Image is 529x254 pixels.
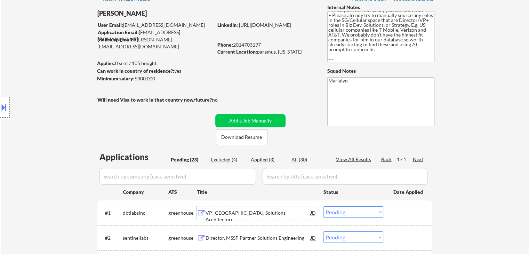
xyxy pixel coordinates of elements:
div: Date Applied [393,189,424,196]
input: Search by title (case sensitive) [263,168,428,185]
div: 2014703197 [217,41,316,48]
div: Back [381,156,392,163]
button: Add a Job Manually [215,114,286,127]
div: VP, [GEOGRAPHIC_DATA], Solutions Architecture [206,209,311,223]
div: #2 [105,235,117,241]
div: Squad Notes [327,68,434,74]
div: Excluded (4) [211,156,246,163]
strong: Mailslurp Email: [97,37,134,42]
input: Search by company (case sensitive) [99,168,256,185]
div: Applications [99,153,168,161]
div: Title [197,189,317,196]
div: Applied (3) [251,156,286,163]
div: JD [310,206,317,219]
strong: Current Location: [217,49,257,55]
div: Director, MSSP Partner Solutions Engineering [206,235,311,241]
div: sentinellabs [123,235,168,241]
div: JD [310,231,317,244]
div: Company [123,189,168,196]
strong: Can work in country of residence?: [97,68,174,74]
div: ATS [168,189,197,196]
div: 0 sent / 105 bought [97,60,213,67]
div: paramus, [US_STATE] [217,48,316,55]
div: [EMAIL_ADDRESS][DOMAIN_NAME] [98,29,213,42]
div: greenhouse [168,235,197,241]
strong: Will need Visa to work in that country now/future?: [97,97,213,103]
div: [PERSON_NAME] [97,9,240,18]
strong: User Email: [98,22,123,28]
div: yes [97,68,211,74]
div: [PERSON_NAME][EMAIL_ADDRESS][DOMAIN_NAME] [97,36,213,50]
div: 1 / 1 [397,156,413,163]
div: $300,000 [97,75,213,82]
div: Next [413,156,424,163]
div: Internal Notes [327,4,434,11]
strong: Phone: [217,42,233,48]
div: dbtlabsinc [123,209,168,216]
div: View All Results [336,156,373,163]
strong: LinkedIn: [217,22,238,28]
div: Status [323,185,383,198]
div: All (30) [291,156,326,163]
div: no [212,96,232,103]
div: #1 [105,209,117,216]
div: greenhouse [168,209,197,216]
a: [URL][DOMAIN_NAME] [239,22,291,28]
div: [EMAIL_ADDRESS][DOMAIN_NAME] [98,22,213,29]
strong: Application Email: [98,29,139,35]
button: Download Resume [216,129,267,145]
div: Pending (23) [171,156,206,163]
